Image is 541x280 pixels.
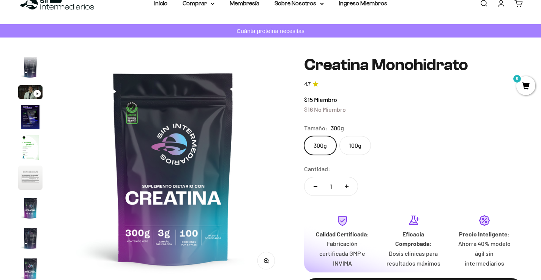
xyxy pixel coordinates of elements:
[304,123,328,133] legend: Tamaño:
[516,82,535,91] a: 0
[304,164,330,174] label: Cantidad:
[314,106,346,113] span: No Miembro
[18,166,43,190] img: Creatina Monohidrato
[455,239,514,268] p: Ahorra 40% modelo ágil sin intermediarios
[304,56,523,74] h1: Creatina Monohidrato
[18,226,43,253] button: Ir al artículo 8
[18,105,43,131] button: Ir al artículo 4
[314,96,337,103] span: Miembro
[384,249,443,268] p: Dosis clínicas para resultados máximos
[336,177,358,196] button: Aumentar cantidad
[304,80,523,89] a: 4.74.7 de 5.0 estrellas
[313,239,372,268] p: Fabricación certificada GMP e INVIMA
[18,135,43,162] button: Ir al artículo 5
[331,123,344,133] span: 300g
[18,135,43,160] img: Creatina Monohidrato
[18,196,43,222] button: Ir al artículo 7
[18,226,43,250] img: Creatina Monohidrato
[235,26,306,36] p: Cuánta proteína necesitas
[316,230,369,238] strong: Calidad Certificada:
[395,230,432,247] strong: Eficacia Comprobada:
[18,85,43,101] button: Ir al artículo 3
[18,55,43,81] button: Ir al artículo 2
[304,106,313,113] span: $16
[459,230,510,238] strong: Precio Inteligente:
[18,105,43,129] img: Creatina Monohidrato
[513,74,522,83] mark: 0
[304,80,311,89] span: 4.7
[304,177,326,196] button: Reducir cantidad
[304,96,313,103] span: $15
[18,55,43,79] img: Creatina Monohidrato
[18,196,43,220] img: Creatina Monohidrato
[18,166,43,192] button: Ir al artículo 6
